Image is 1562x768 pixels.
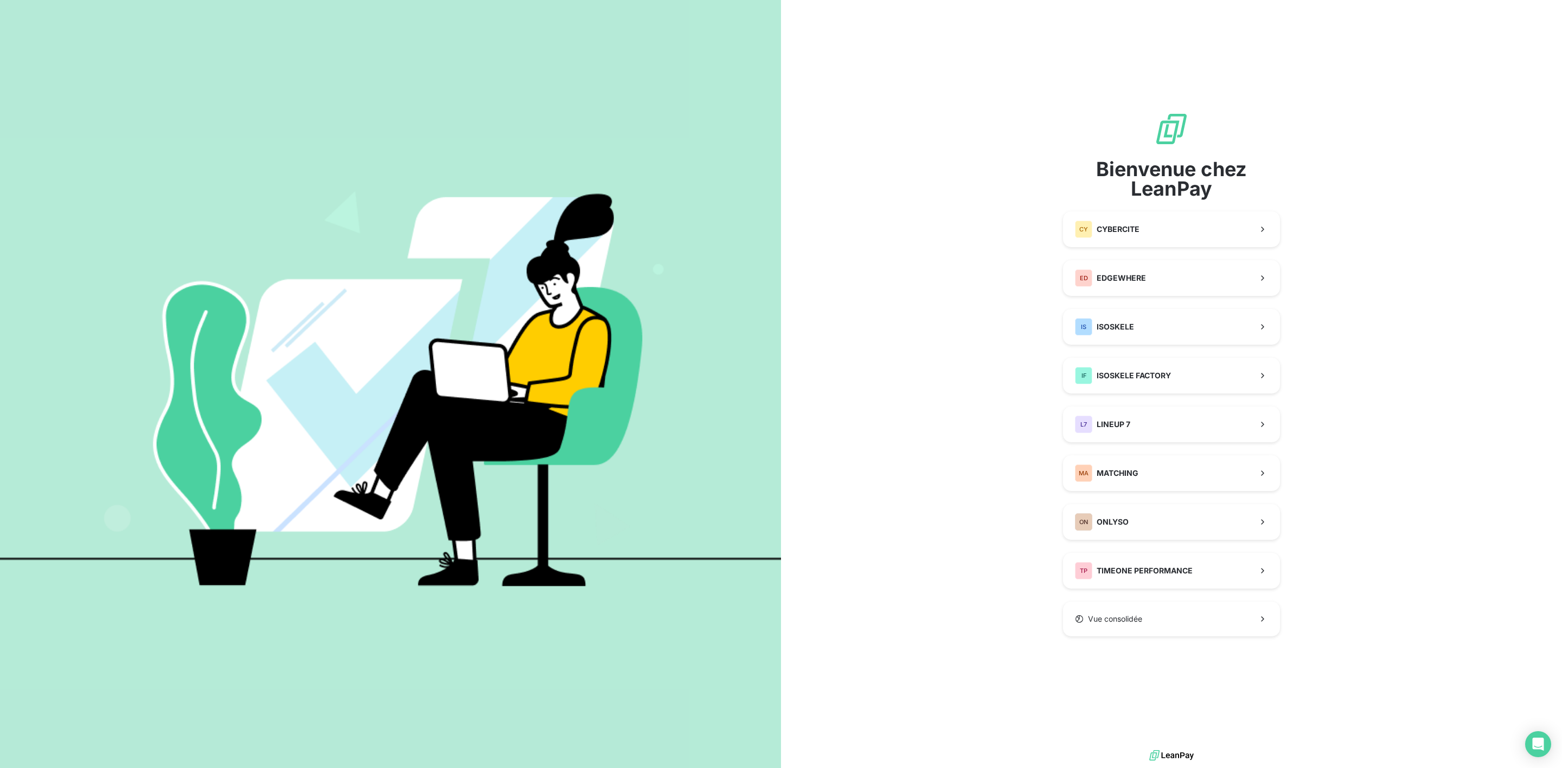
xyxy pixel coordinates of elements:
[1075,367,1092,384] div: IF
[1075,562,1092,579] div: TP
[1063,309,1280,345] button: ISISOSKELE
[1075,416,1092,433] div: L7
[1075,318,1092,335] div: IS
[1149,747,1194,764] img: logo
[1063,406,1280,442] button: L7LINEUP 7
[1063,504,1280,540] button: ONONLYSO
[1097,517,1129,527] span: ONLYSO
[1063,260,1280,296] button: EDEDGEWHERE
[1075,464,1092,482] div: MA
[1097,370,1171,381] span: ISOSKELE FACTORY
[1525,731,1551,757] div: Open Intercom Messenger
[1097,419,1130,430] span: LINEUP 7
[1063,211,1280,247] button: CYCYBERCITE
[1063,159,1280,198] span: Bienvenue chez LeanPay
[1097,565,1193,576] span: TIMEONE PERFORMANCE
[1063,553,1280,589] button: TPTIMEONE PERFORMANCE
[1088,614,1142,624] span: Vue consolidée
[1063,358,1280,393] button: IFISOSKELE FACTORY
[1097,468,1138,479] span: MATCHING
[1154,112,1189,146] img: logo sigle
[1075,513,1092,531] div: ON
[1063,455,1280,491] button: MAMATCHING
[1097,224,1140,235] span: CYBERCITE
[1063,602,1280,636] button: Vue consolidée
[1075,221,1092,238] div: CY
[1075,269,1092,287] div: ED
[1097,273,1146,283] span: EDGEWHERE
[1097,321,1134,332] span: ISOSKELE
